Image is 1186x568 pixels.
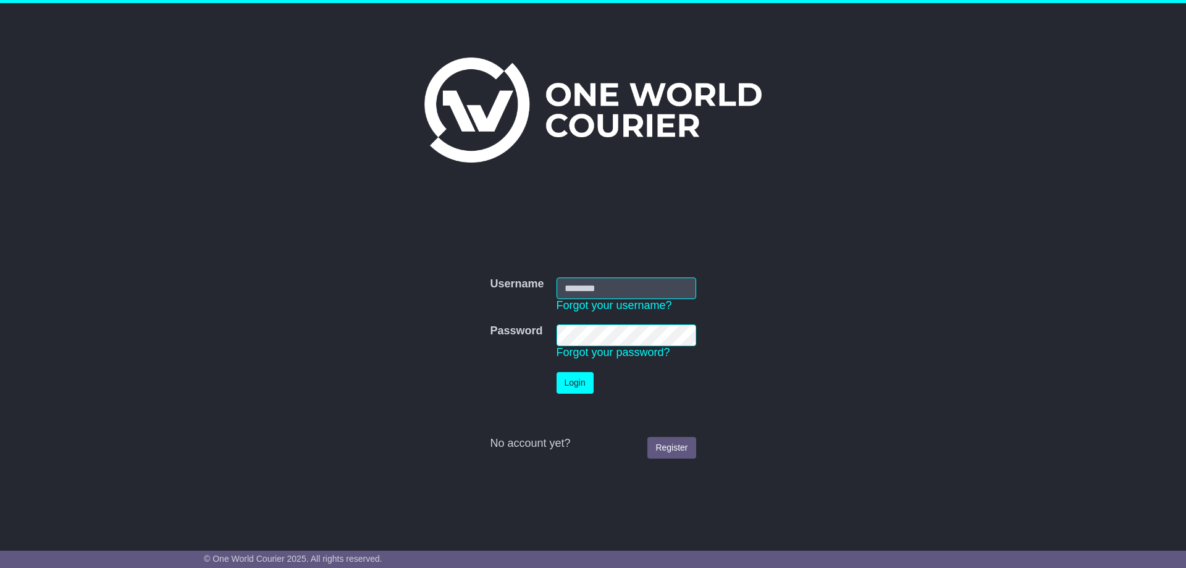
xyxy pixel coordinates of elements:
label: Password [490,324,542,338]
div: No account yet? [490,437,696,451]
label: Username [490,278,544,291]
img: One World [424,57,762,163]
button: Login [557,372,594,394]
a: Forgot your username? [557,299,672,312]
a: Register [647,437,696,459]
a: Forgot your password? [557,346,670,358]
span: © One World Courier 2025. All rights reserved. [204,554,382,564]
